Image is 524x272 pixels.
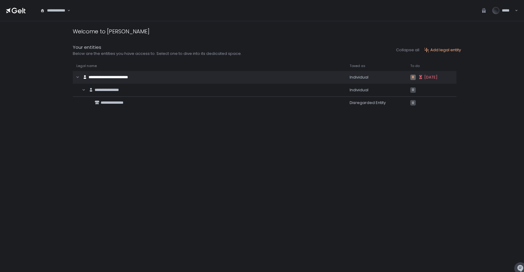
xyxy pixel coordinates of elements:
[76,64,97,68] span: Legal name
[66,8,67,14] input: Search for option
[36,4,70,17] div: Search for option
[424,75,438,80] span: [DATE]
[424,47,461,53] button: Add legal entity
[350,64,365,68] span: Taxed as
[73,51,242,56] div: Below are the entities you have access to. Select one to dive into its dedicated space.
[350,75,403,80] div: Individual
[73,44,242,51] div: Your entities
[350,100,403,106] div: Disregarded Entity
[396,47,419,53] button: Collapse all
[410,87,416,93] span: 0
[410,64,420,68] span: To do
[350,87,403,93] div: Individual
[410,100,416,106] span: 0
[73,27,149,35] div: Welcome to [PERSON_NAME]
[410,75,416,80] span: 8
